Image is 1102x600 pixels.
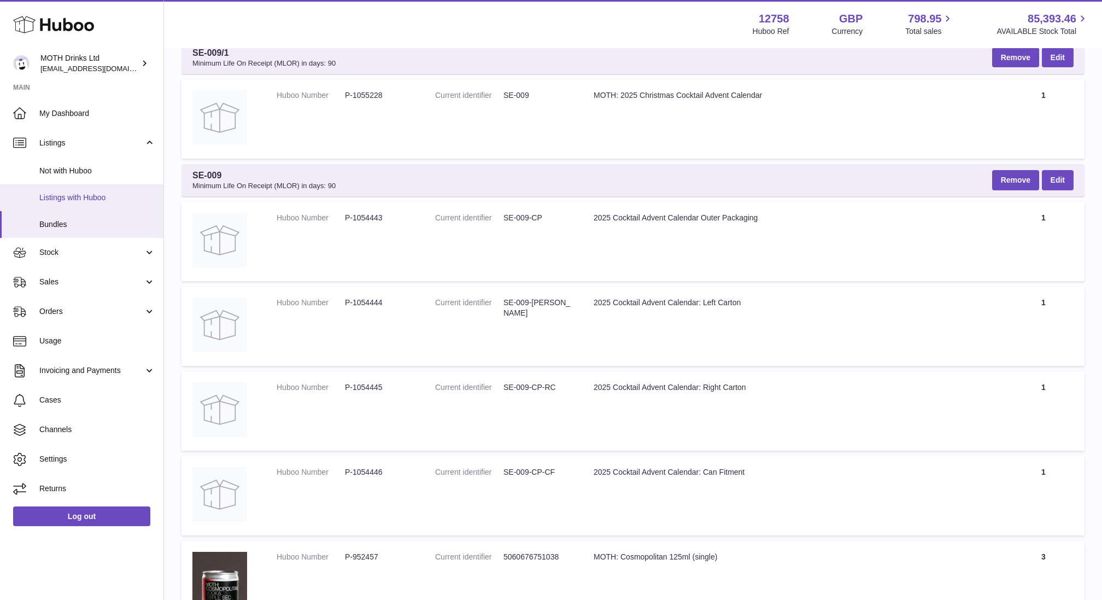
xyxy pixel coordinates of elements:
td: 1 [1003,287,1085,366]
span: Cases [39,395,155,405]
dt: Huboo Number [277,213,345,223]
dd: 5060676751038 [503,552,572,562]
dd: P-1054445 [345,382,413,393]
div: Currency [832,26,863,37]
img: 2025 Cocktail Advent Calendar: Can Fitment [192,467,247,522]
dd: P-1055228 [345,90,413,101]
dt: Current identifier [435,467,503,477]
span: Stock [39,247,144,258]
div: MOTH Drinks Ltd [40,53,139,74]
dt: Huboo Number [277,552,345,562]
img: MOTH: 2025 Christmas Cocktail Advent Calendar [192,90,247,145]
dd: SE-009-CP-RC [503,382,572,393]
div: 2025 Cocktail Advent Calendar: Left Carton [594,298,992,308]
dd: SE-009 [503,90,572,101]
dt: Current identifier [435,552,503,562]
span: 798.95 [908,11,941,26]
dd: P-1054444 [345,298,413,308]
dt: Huboo Number [277,90,345,101]
span: AVAILABLE Stock Total [997,26,1089,37]
span: Minimum Life On Receipt (MLOR) in days: 90 [192,181,336,191]
span: Returns [39,484,155,494]
td: 1 [1003,371,1085,451]
strong: 12758 [759,11,789,26]
a: 798.95 Total sales [905,11,954,37]
div: 2025 Cocktail Advent Calendar Outer Packaging [594,213,992,223]
div: 2025 Cocktail Advent Calendar: Right Carton [594,382,992,393]
a: Log out [13,506,150,526]
img: 2025 Cocktail Advent Calendar Outer Packaging [192,213,247,267]
strong: GBP [839,11,863,26]
div: 2025 Cocktail Advent Calendar: Can Fitment [594,467,992,477]
span: 85,393.46 [1028,11,1076,26]
span: Usage [39,336,155,346]
dd: SE-009-CP-CF [503,467,572,477]
dt: Current identifier [435,90,503,101]
dd: P-1054443 [345,213,413,223]
a: 85,393.46 AVAILABLE Stock Total [997,11,1089,37]
span: Not with Huboo [39,166,155,176]
span: Listings [39,138,144,148]
dd: SE-009-CP [503,213,572,223]
td: 1 [1003,79,1085,159]
button: Remove [992,48,1039,67]
div: MOTH: 2025 Christmas Cocktail Advent Calendar [594,90,992,101]
span: Invoicing and Payments [39,365,144,376]
span: Channels [39,424,155,435]
dt: Current identifier [435,382,503,393]
span: Bundles [39,219,155,230]
span: [EMAIL_ADDRESS][DOMAIN_NAME] [40,64,161,73]
span: SE-009 [192,170,336,191]
img: orders@mothdrinks.com [13,55,30,72]
span: Total sales [905,26,954,37]
span: Listings with Huboo [39,193,155,203]
dd: P-1054446 [345,467,413,477]
span: My Dashboard [39,108,155,119]
dt: Huboo Number [277,382,345,393]
a: Edit [1042,170,1074,190]
dt: Huboo Number [277,298,345,308]
a: Edit [1042,48,1074,67]
img: 2025 Cocktail Advent Calendar: Right Carton [192,382,247,437]
span: SE-009/1 [192,47,336,68]
span: Sales [39,277,144,287]
img: 2025 Cocktail Advent Calendar: Left Carton [192,298,247,352]
div: MOTH: Cosmopolitan 125ml (single) [594,552,992,562]
span: Orders [39,306,144,317]
td: 1 [1003,202,1085,281]
dd: SE-009-[PERSON_NAME] [503,298,572,318]
dt: Current identifier [435,213,503,223]
span: Minimum Life On Receipt (MLOR) in days: 90 [192,59,336,68]
dt: Current identifier [435,298,503,318]
span: Settings [39,454,155,464]
td: 1 [1003,456,1085,535]
dd: P-952457 [345,552,413,562]
div: Huboo Ref [753,26,789,37]
button: Remove [992,170,1039,190]
dt: Huboo Number [277,467,345,477]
